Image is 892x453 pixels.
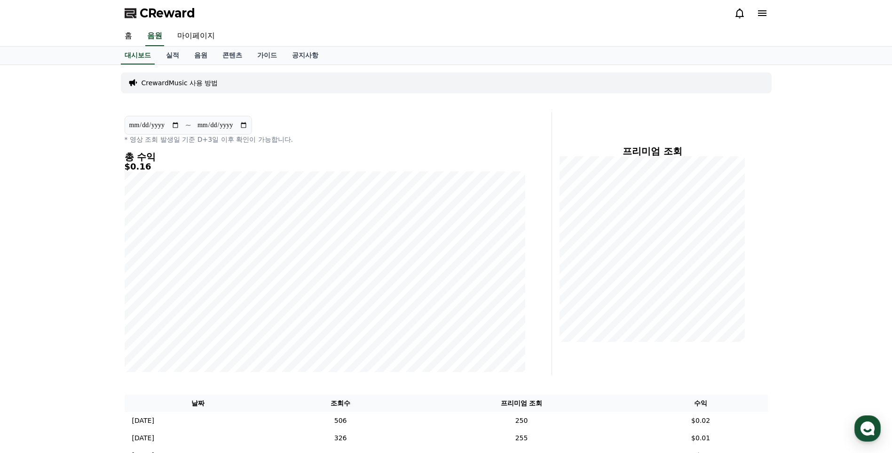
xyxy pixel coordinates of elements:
[634,429,768,447] td: $0.01
[215,47,250,65] a: 콘텐츠
[125,395,272,412] th: 날짜
[132,416,154,426] p: [DATE]
[409,429,633,447] td: 255
[142,78,218,88] a: CrewardMusic 사용 방법
[250,47,284,65] a: 가이드
[125,6,195,21] a: CReward
[145,26,164,46] a: 음원
[117,26,140,46] a: 홈
[125,152,525,162] h4: 총 수익
[140,6,195,21] span: CReward
[158,47,187,65] a: 실적
[187,47,215,65] a: 음원
[272,412,409,429] td: 506
[409,412,633,429] td: 250
[185,120,191,131] p: ~
[409,395,633,412] th: 프리미엄 조회
[560,146,745,156] h4: 프리미엄 조회
[272,429,409,447] td: 326
[272,395,409,412] th: 조회수
[121,47,155,65] a: 대시보드
[125,135,525,144] p: * 영상 조회 발생일 기준 D+3일 이후 확인이 가능합니다.
[132,433,154,443] p: [DATE]
[634,412,768,429] td: $0.02
[125,162,525,171] h5: $0.16
[634,395,768,412] th: 수익
[170,26,222,46] a: 마이페이지
[284,47,326,65] a: 공지사항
